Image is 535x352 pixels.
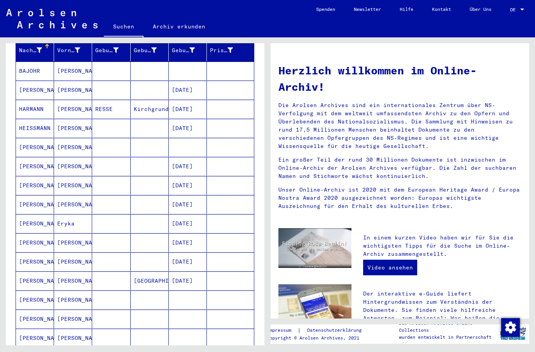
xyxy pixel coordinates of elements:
[16,138,54,157] mat-cell: [PERSON_NAME]
[278,156,521,180] p: Ein großer Teil der rund 30 Millionen Dokumente ist inzwischen im Online-Archiv der Arolsen Archi...
[363,290,521,339] p: Der interaktive e-Guide liefert Hintergrundwissen zum Verständnis der Dokumente. Sie finden viele...
[169,39,207,61] mat-header-cell: Geburtsdatum
[278,228,351,268] img: video.jpg
[54,329,92,347] mat-cell: [PERSON_NAME]
[54,39,92,61] mat-header-cell: Vorname
[278,186,521,210] p: Unser Online-Archiv ist 2020 mit dem European Heritage Award / Europa Nostra Award 2020 ausgezeic...
[54,157,92,176] mat-cell: [PERSON_NAME]
[131,100,169,118] mat-cell: Kirchgrund
[57,46,80,55] div: Vorname
[510,7,519,12] span: DE
[169,100,207,118] mat-cell: [DATE]
[501,318,519,336] div: Zustimmung ändern
[92,39,130,61] mat-header-cell: Geburtsname
[57,44,92,56] div: Vorname
[54,195,92,214] mat-cell: [PERSON_NAME]
[16,39,54,61] mat-header-cell: Nachname
[16,329,54,347] mat-cell: [PERSON_NAME]
[169,252,207,271] mat-cell: [DATE]
[210,46,233,55] div: Prisoner #
[16,195,54,214] mat-cell: [PERSON_NAME]
[104,17,143,37] a: Suchen
[54,233,92,252] mat-cell: [PERSON_NAME]
[54,81,92,99] mat-cell: [PERSON_NAME]
[172,46,195,55] div: Geburtsdatum
[399,334,497,348] p: wurden entwickelt in Partnerschaft mit
[54,119,92,137] mat-cell: [PERSON_NAME]
[16,290,54,309] mat-cell: [PERSON_NAME]
[399,320,497,334] p: Die Arolsen Archives Online-Collections
[54,290,92,309] mat-cell: [PERSON_NAME]
[498,324,528,343] img: yv_logo.png
[169,271,207,290] mat-cell: [DATE]
[501,318,520,337] img: Zustimmung ändern
[169,119,207,137] mat-cell: [DATE]
[54,62,92,80] mat-cell: [PERSON_NAME]
[134,44,168,56] div: Geburt‏
[169,157,207,176] mat-cell: [DATE]
[95,46,118,55] div: Geburtsname
[16,100,54,118] mat-cell: HARMANN
[267,334,371,341] p: Copyright © Arolsen Archives, 2021
[95,44,130,56] div: Geburtsname
[134,46,157,55] div: Geburt‏
[143,17,215,36] a: Archiv erkunden
[169,81,207,99] mat-cell: [DATE]
[363,234,521,258] p: In einem kurzen Video haben wir für Sie die wichtigsten Tipps für die Suche im Online-Archiv zusa...
[131,39,169,61] mat-header-cell: Geburt‏
[54,214,92,233] mat-cell: Eryka
[363,260,417,275] a: Video ansehen
[19,44,54,56] div: Nachname
[267,326,371,334] div: |
[54,100,92,118] mat-cell: [PERSON_NAME]
[16,62,54,80] mat-cell: BAJOHR
[16,252,54,271] mat-cell: [PERSON_NAME]
[169,233,207,252] mat-cell: [DATE]
[54,138,92,157] mat-cell: [PERSON_NAME]
[169,214,207,233] mat-cell: [DATE]
[278,101,521,150] p: Die Arolsen Archives sind ein internationales Zentrum über NS-Verfolgung mit dem weltweit umfasse...
[169,195,207,214] mat-cell: [DATE]
[172,44,206,56] div: Geburtsdatum
[92,100,130,118] mat-cell: RESSE
[54,176,92,195] mat-cell: [PERSON_NAME]
[16,176,54,195] mat-cell: [PERSON_NAME]
[278,284,351,333] img: eguide.jpg
[210,44,245,56] div: Prisoner #
[19,46,42,55] div: Nachname
[131,271,169,290] mat-cell: [GEOGRAPHIC_DATA]
[16,271,54,290] mat-cell: [PERSON_NAME]
[16,233,54,252] mat-cell: [PERSON_NAME]
[54,271,92,290] mat-cell: [PERSON_NAME]
[278,62,521,95] h1: Herzlich willkommen im Online-Archiv!
[207,39,254,61] mat-header-cell: Prisoner #
[267,326,297,334] a: Impressum
[169,176,207,195] mat-cell: [DATE]
[301,326,371,334] a: Datenschutzerklärung
[6,9,98,28] img: Arolsen_neg.svg
[16,157,54,176] mat-cell: [PERSON_NAME]
[54,252,92,271] mat-cell: [PERSON_NAME]
[16,310,54,328] mat-cell: [PERSON_NAME]
[54,310,92,328] mat-cell: [PERSON_NAME]
[16,214,54,233] mat-cell: [PERSON_NAME]
[16,119,54,137] mat-cell: HEISSMANN
[16,81,54,99] mat-cell: [PERSON_NAME]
